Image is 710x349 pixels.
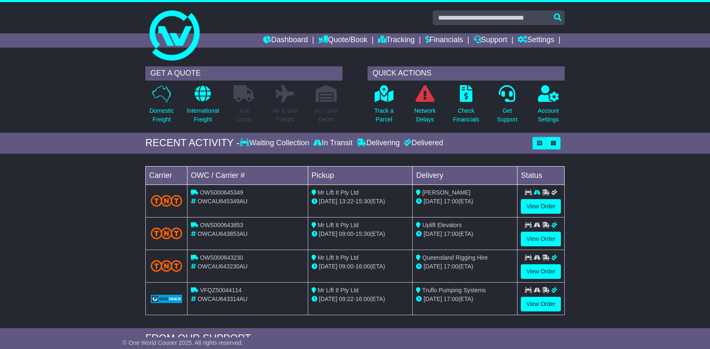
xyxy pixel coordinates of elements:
span: OWCAU643314AU [198,296,248,302]
span: 15:30 [355,198,370,205]
span: OWCAU643230AU [198,263,248,270]
a: NetworkDelays [414,85,436,129]
span: [DATE] [319,263,337,270]
a: CheckFinancials [453,85,480,129]
div: FROM OUR SUPPORT [145,332,565,344]
a: AccountSettings [538,85,560,129]
td: Carrier [146,166,188,185]
span: 09:22 [339,296,354,302]
span: 13:22 [339,198,354,205]
a: Support [474,33,507,48]
a: View Order [521,264,561,279]
a: Dashboard [263,33,308,48]
p: Check Financials [453,106,479,124]
p: Get Support [497,106,517,124]
span: [PERSON_NAME] [422,189,470,196]
a: Tracking [378,33,415,48]
span: 17:00 [444,263,458,270]
span: [DATE] [423,263,442,270]
p: Domestic Freight [150,106,174,124]
a: Financials [425,33,463,48]
a: DomesticFreight [149,85,174,129]
span: [DATE] [319,230,337,237]
a: Quote/Book [318,33,368,48]
span: Mr Lift It Pty Ltd [318,254,359,261]
a: View Order [521,199,561,214]
div: (ETA) [416,295,514,303]
span: OWCAU645349AU [198,198,248,205]
span: © One World Courier 2025. All rights reserved. [122,339,243,346]
div: Delivered [402,139,443,148]
p: International Freight [187,106,219,124]
span: Mr Lift It Pty Ltd [318,222,359,228]
span: Mr Lift It Pty Ltd [318,287,359,293]
span: 09:00 [339,263,354,270]
span: 16:00 [355,296,370,302]
p: Account Settings [538,106,559,124]
span: OWCAU643853AU [198,230,248,237]
div: Delivering [355,139,402,148]
span: [DATE] [423,198,442,205]
span: Queensland Rigging Hire [422,254,487,261]
td: Status [517,166,565,185]
p: Air & Sea Freight [273,106,297,124]
span: [DATE] [423,230,442,237]
p: Full Loads [233,106,254,124]
p: Network Delays [414,106,436,124]
div: GET A QUOTE [145,66,342,81]
div: - (ETA) [312,197,409,206]
span: 15:30 [355,230,370,237]
span: OWS000645349 [200,189,243,196]
span: [DATE] [319,296,337,302]
div: - (ETA) [312,295,409,303]
td: Pickup [308,166,413,185]
td: OWC / Carrier # [188,166,308,185]
span: 09:00 [339,230,354,237]
div: RECENT ACTIVITY - [145,137,240,149]
div: (ETA) [416,262,514,271]
span: VFQZ50044114 [200,287,242,293]
img: GetCarrierServiceLogo [151,295,182,303]
img: TNT_Domestic.png [151,260,182,271]
span: 17:00 [444,230,458,237]
a: GetSupport [497,85,518,129]
div: Waiting Collection [240,139,311,148]
span: 16:00 [355,263,370,270]
span: Truflo Pumping Systems [422,287,486,293]
div: (ETA) [416,230,514,238]
td: Delivery [413,166,517,185]
img: TNT_Domestic.png [151,195,182,206]
span: 17:00 [444,198,458,205]
span: [DATE] [423,296,442,302]
div: (ETA) [416,197,514,206]
div: In Transit [311,139,355,148]
a: Track aParcel [374,85,394,129]
img: TNT_Domestic.png [151,228,182,239]
div: QUICK ACTIONS [368,66,565,81]
div: - (ETA) [312,262,409,271]
a: View Order [521,297,561,311]
p: Track a Parcel [374,106,393,124]
p: Air / Sea Depot [315,106,337,124]
span: Mr Lift It Pty Ltd [318,189,359,196]
span: [DATE] [319,198,337,205]
div: - (ETA) [312,230,409,238]
a: View Order [521,232,561,246]
span: Uplift Elevators [422,222,461,228]
span: OWS000643853 [200,222,243,228]
a: InternationalFreight [186,85,219,129]
span: 17:00 [444,296,458,302]
span: OWS000643230 [200,254,243,261]
a: Settings [517,33,554,48]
